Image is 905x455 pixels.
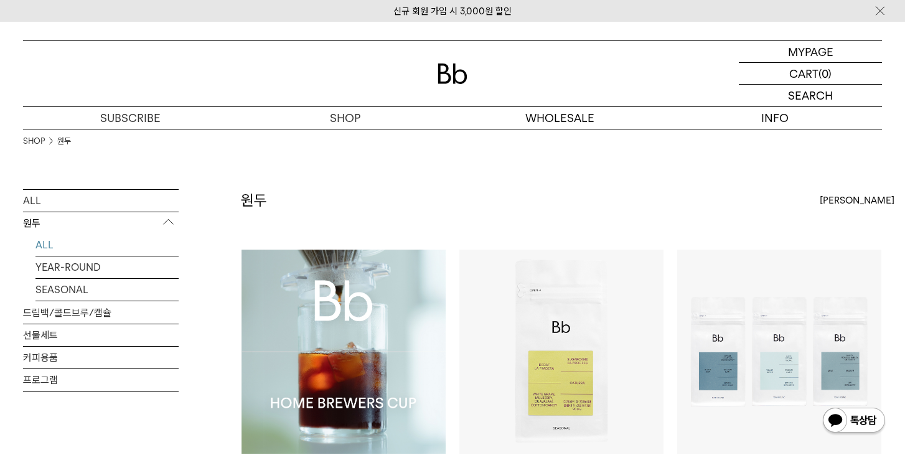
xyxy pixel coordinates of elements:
[789,63,818,84] p: CART
[23,324,179,346] a: 선물세트
[438,63,467,84] img: 로고
[393,6,512,17] a: 신규 회원 가입 시 3,000원 할인
[241,250,446,454] img: Bb 홈 브루어스 컵
[818,63,832,84] p: (0)
[23,212,179,235] p: 원두
[822,406,886,436] img: 카카오톡 채널 1:1 채팅 버튼
[452,107,667,129] p: WHOLESALE
[459,250,664,454] img: 콜롬비아 라 프라데라 디카페인
[57,135,71,148] a: 원두
[23,107,238,129] a: SUBSCRIBE
[667,107,882,129] p: INFO
[739,63,882,85] a: CART (0)
[739,41,882,63] a: MYPAGE
[788,41,833,62] p: MYPAGE
[238,107,452,129] a: SHOP
[23,135,45,148] a: SHOP
[35,234,179,256] a: ALL
[23,302,179,324] a: 드립백/콜드브루/캡슐
[23,190,179,212] a: ALL
[35,279,179,301] a: SEASONAL
[820,193,894,208] span: [PERSON_NAME]
[788,85,833,106] p: SEARCH
[241,190,267,211] h2: 원두
[23,369,179,391] a: 프로그램
[23,347,179,368] a: 커피용품
[35,256,179,278] a: YEAR-ROUND
[677,250,881,454] img: 블렌드 커피 3종 (각 200g x3)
